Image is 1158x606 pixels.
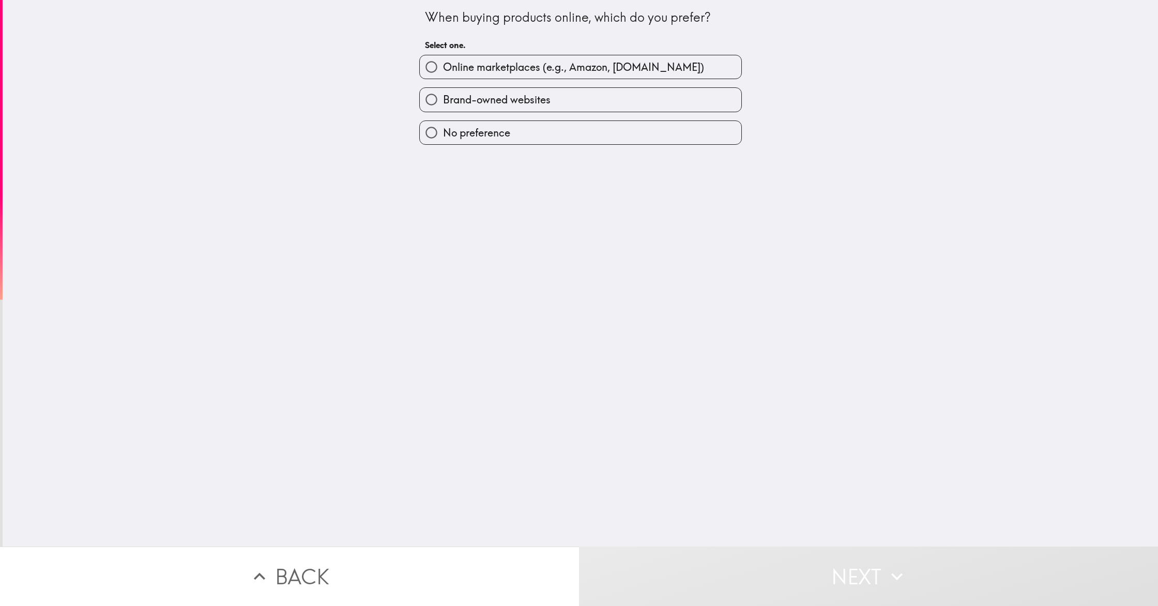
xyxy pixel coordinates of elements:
span: Online marketplaces (e.g., Amazon, [DOMAIN_NAME]) [443,60,704,74]
button: Next [579,547,1158,606]
h6: Select one. [425,39,736,51]
span: No preference [443,126,510,140]
span: Brand-owned websites [443,93,551,107]
button: No preference [420,121,741,144]
button: Brand-owned websites [420,88,741,111]
div: When buying products online, which do you prefer? [425,9,736,26]
button: Online marketplaces (e.g., Amazon, [DOMAIN_NAME]) [420,55,741,79]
